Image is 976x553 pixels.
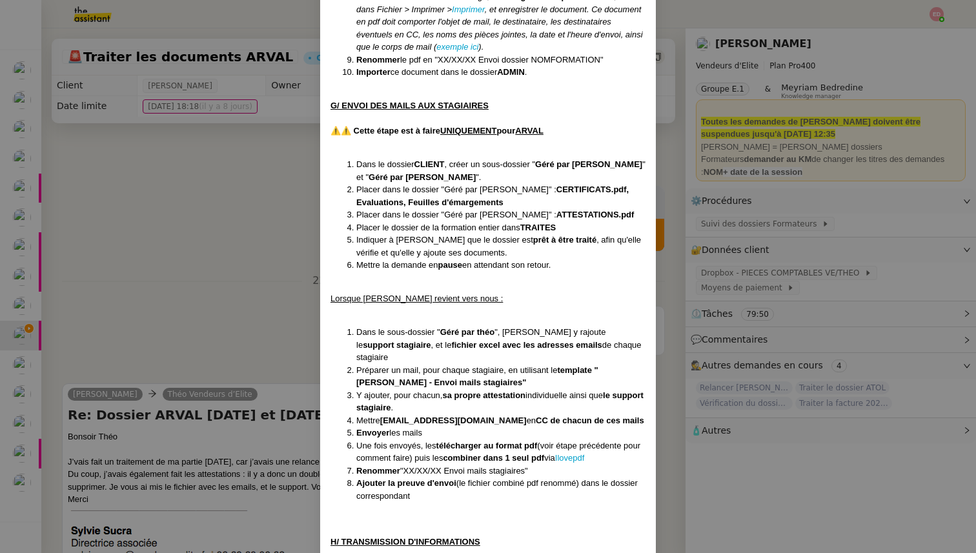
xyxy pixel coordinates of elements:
[356,428,389,437] strong: Envoyer
[452,5,485,14] a: Imprimer
[330,537,480,547] u: H/ TRANSMISSION D'INFORMATIONS
[356,390,644,413] strong: le support stagiaire
[414,159,445,169] strong: CLIENT
[356,55,400,65] strong: Renommer
[356,478,456,488] strong: Ajouter la preuve d'envoi
[478,42,483,52] em: ).
[356,67,391,77] strong: Importer
[356,259,646,272] li: Mettre la demande en en attendant son retour.
[442,390,525,400] strong: sa propre attestation
[520,223,556,232] strong: TRAITES
[356,158,646,183] li: Dans le dossier , créer un sous-dossier " " et " ".
[451,340,602,350] strong: fichier excel avec les adresses emails
[515,126,544,136] u: ARVAL
[555,453,585,463] a: Ilovepdf
[438,260,462,270] strong: pause
[356,439,646,465] li: Une fois envoyés, les (voir étape précédente pour comment faire) puis les via
[330,101,489,110] u: G/ ENVOI DES MAILS AUX STAGIAIRES
[436,441,538,450] strong: télécharger au format pdf
[497,67,525,77] strong: ADMIN
[443,453,544,463] strong: combiner dans 1 seul pdf
[330,294,503,303] u: Lorsque [PERSON_NAME] revient vers nous :
[356,208,646,221] li: Placer dans le dossier "Géré par [PERSON_NAME]" :
[356,5,643,52] em: , et enregistrer le document. Ce document en pdf doit comporter l'objet de mail, le destinataire,...
[330,126,544,136] strong: ⚠️⚠️ Cette étape est à faire pour
[356,54,646,66] li: le pdf en "XX/XX/XX Envoi dossier NOMFORMATION"
[356,234,646,259] li: Indiquer à [PERSON_NAME] que le dossier est , afin qu'elle vérifie et qu'elle y ajoute ses docume...
[356,326,646,364] li: Dans le sous-dossier " ", [PERSON_NAME] y rajoute le , et le de chaque stagiaire
[356,183,646,208] li: Placer dans le dossier "Géré par [PERSON_NAME]" :
[356,466,400,476] strong: Renommer
[356,66,646,79] li: ce document dans le dossier .
[369,172,476,182] strong: Géré par [PERSON_NAME]
[380,416,527,425] strong: [EMAIL_ADDRESS][DOMAIN_NAME]
[356,427,646,439] li: les mails
[356,414,646,427] li: Mettre en
[535,159,642,169] strong: Géré par [PERSON_NAME]
[356,185,629,207] strong: CERTIFICATS.pdf, Evaluations, Feuilles d'émargements
[536,416,644,425] strong: CC de chacun de ces mails
[440,327,495,337] strong: Géré par théo
[363,340,431,350] strong: support stagiaire
[556,210,635,219] strong: ATTESTATIONS.pdf
[533,235,596,245] strong: prêt à être traité
[356,465,646,478] li: "XX/XX/XX Envoi mails stagiaires"
[356,477,646,502] li: (le fichier combiné pdf renommé) dans le dossier correspondant
[436,42,478,52] a: exemple ici
[356,364,646,389] li: Préparer un mail, pour chaque stagiaire, en utilisant le
[440,126,496,136] u: UNIQUEMENT
[356,221,646,234] li: Placer le dossier de la formation entier dans
[356,389,646,414] li: Y ajouter, pour chacun, individuelle ainsi que .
